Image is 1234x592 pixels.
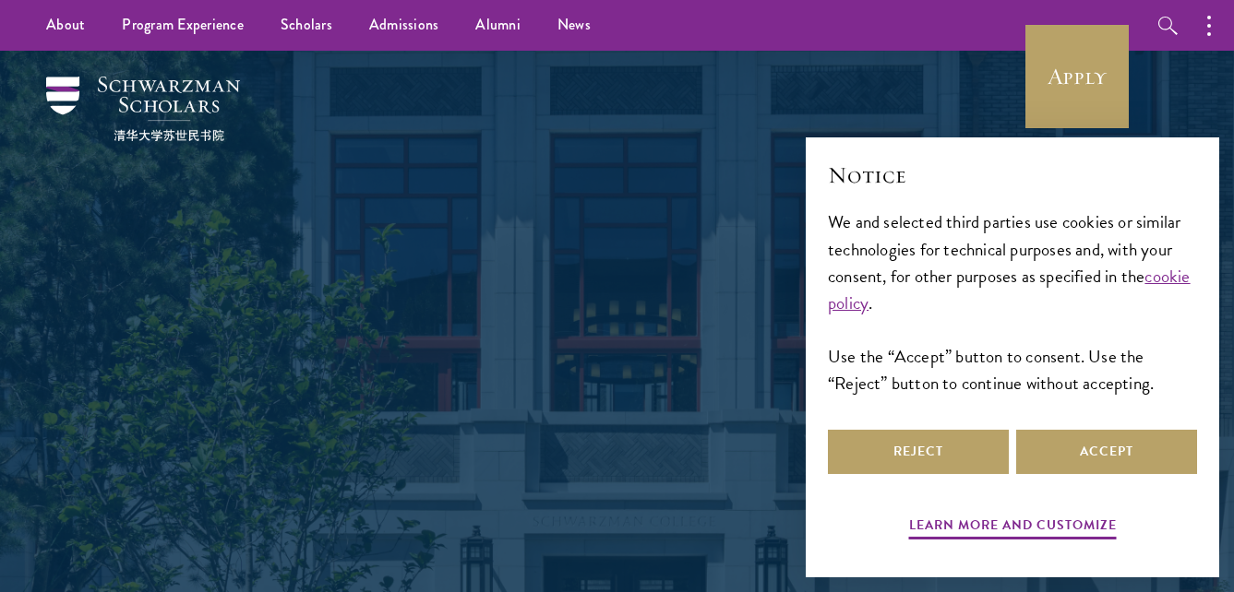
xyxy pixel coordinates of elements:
a: Apply [1025,25,1129,128]
h2: Notice [828,160,1197,191]
button: Learn more and customize [909,514,1117,542]
img: Schwarzman Scholars [46,77,240,141]
button: Accept [1016,430,1197,474]
a: cookie policy [828,263,1191,316]
div: We and selected third parties use cookies or similar technologies for technical purposes and, wit... [828,208,1197,396]
button: Reject [828,430,1009,474]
